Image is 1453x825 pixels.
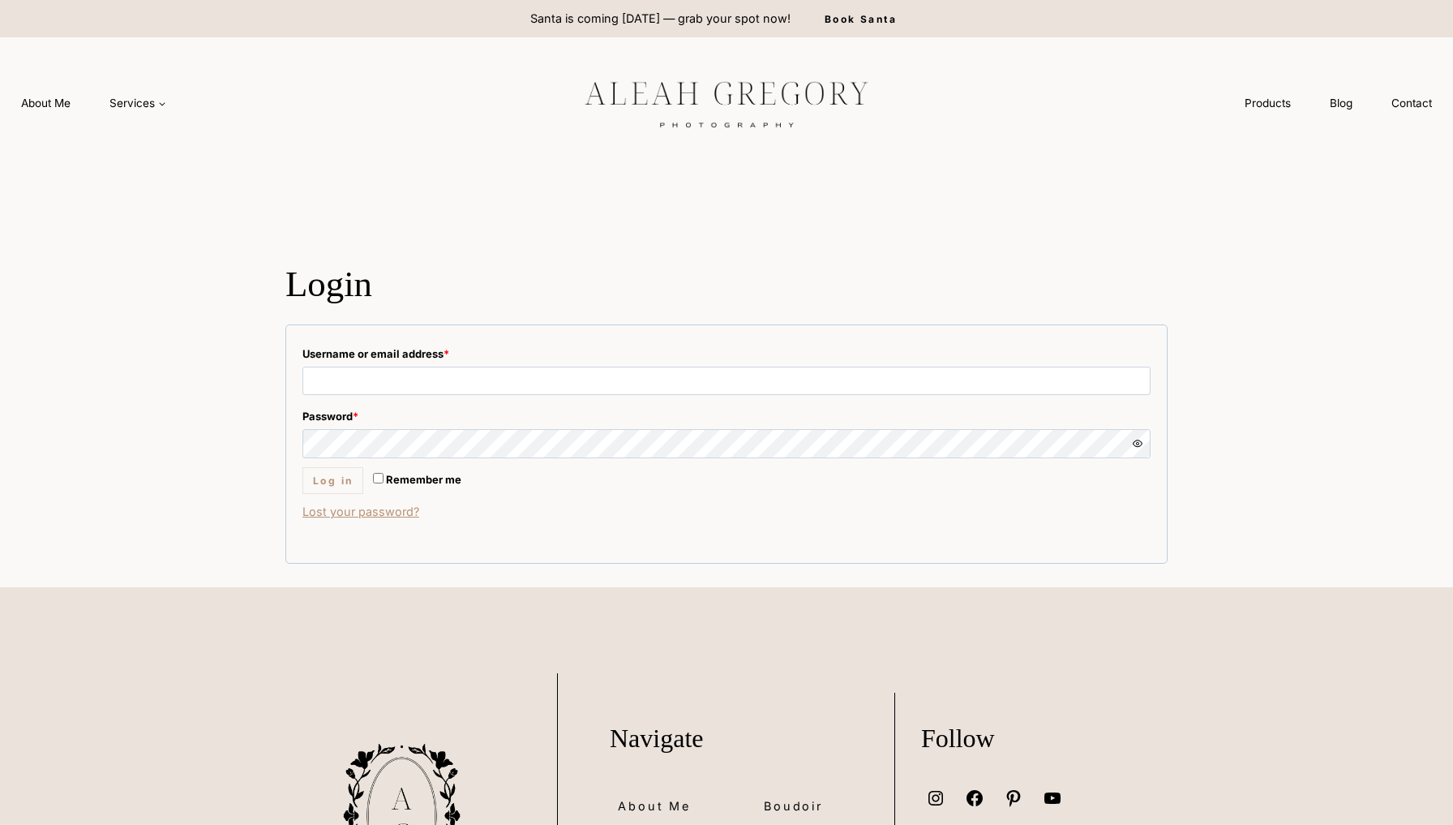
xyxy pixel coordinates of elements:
[764,792,835,820] a: Boudoir
[1225,88,1451,118] nav: Secondary
[2,88,90,118] a: About Me
[1225,88,1310,118] a: Products
[302,342,1151,367] label: Username or email address
[386,473,461,486] span: Remember me
[530,10,791,28] p: Santa is coming [DATE] — grab your spot now!
[302,404,1151,429] label: Password
[90,88,186,118] a: Services
[302,467,363,494] button: Log in
[764,797,823,815] span: Boudoir
[109,95,166,111] span: Services
[610,719,894,758] p: Navigate
[921,719,1207,758] p: Follow
[1132,438,1143,449] button: Show password
[285,263,1168,307] h2: Login
[2,88,186,118] nav: Primary
[618,792,702,820] a: About Me
[544,69,909,137] img: aleah gregory logo
[373,473,384,483] input: Remember me
[1372,88,1451,118] a: Contact
[302,505,419,518] a: Lost your password?
[1310,88,1372,118] a: Blog
[618,797,691,815] span: About Me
